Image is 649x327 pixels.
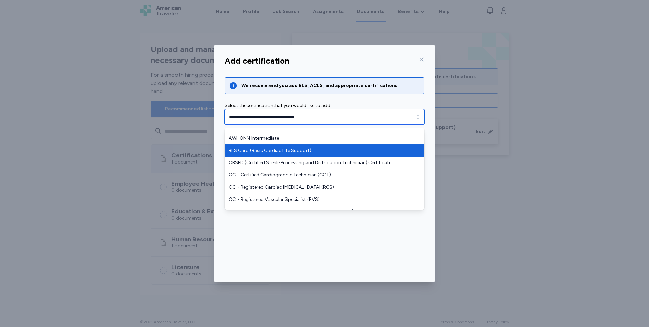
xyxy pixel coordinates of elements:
span: AWHONN Intermediate [229,135,412,142]
span: CCI - Registered Vascular Specialist (RVS) [229,196,412,203]
span: CBSPD (Certified Sterile Processing and Distribution Technician) Certificate [229,159,412,166]
span: CCI – Registered Cardiovascular Invasive Specialist (RCIS) [229,208,412,215]
span: CCI - Registered Cardiac [MEDICAL_DATA] (RCS) [229,184,412,191]
span: BLS Card (Basic Cardiac Life Support) [229,147,412,154]
span: CCI - Certified Cardiographic Technician (CCT) [229,172,412,178]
